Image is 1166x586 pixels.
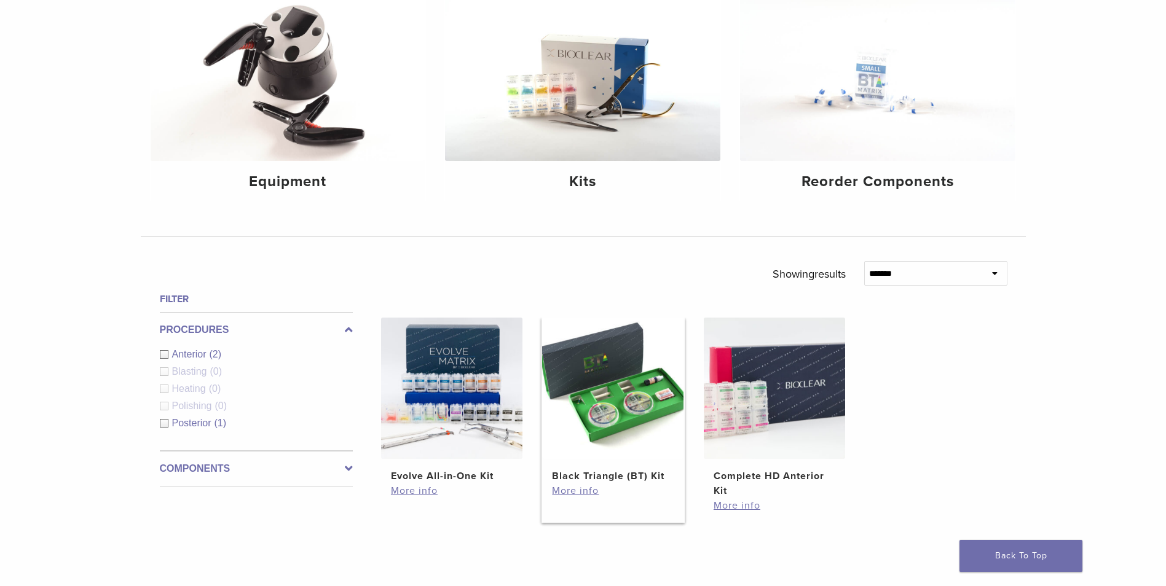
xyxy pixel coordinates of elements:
[160,322,353,337] label: Procedures
[160,292,353,307] h4: Filter
[210,366,222,377] span: (0)
[172,349,210,359] span: Anterior
[773,261,846,287] p: Showing results
[209,383,221,394] span: (0)
[750,171,1006,193] h4: Reorder Components
[455,171,711,193] h4: Kits
[704,318,845,459] img: Complete HD Anterior Kit
[714,469,835,498] h2: Complete HD Anterior Kit
[542,318,685,483] a: Black Triangle (BT) KitBlack Triangle (BT) Kit
[381,318,522,459] img: Evolve All-in-One Kit
[160,171,416,193] h4: Equipment
[552,469,674,483] h2: Black Triangle (BT) Kit
[172,418,215,428] span: Posterior
[172,366,210,377] span: Blasting
[714,498,835,513] a: More info
[215,418,227,428] span: (1)
[391,469,513,483] h2: Evolve All-in-One Kit
[391,483,513,498] a: More info
[542,318,683,459] img: Black Triangle (BT) Kit
[380,318,524,483] a: Evolve All-in-One KitEvolve All-in-One Kit
[959,540,1082,572] a: Back To Top
[703,318,846,498] a: Complete HD Anterior KitComplete HD Anterior Kit
[172,383,209,394] span: Heating
[210,349,222,359] span: (2)
[160,461,353,476] label: Components
[552,483,674,498] a: More info
[215,400,227,411] span: (0)
[172,400,215,411] span: Polishing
